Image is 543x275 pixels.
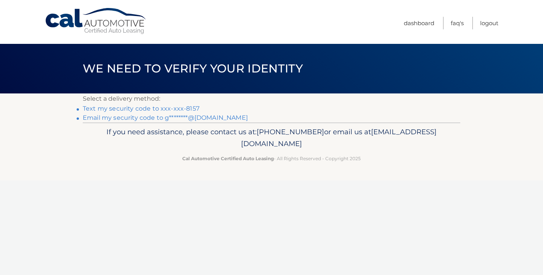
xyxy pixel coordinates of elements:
a: FAQ's [451,17,464,29]
p: - All Rights Reserved - Copyright 2025 [88,154,455,162]
a: Dashboard [404,17,434,29]
a: Email my security code to g********@[DOMAIN_NAME] [83,114,248,121]
p: If you need assistance, please contact us at: or email us at [88,126,455,150]
strong: Cal Automotive Certified Auto Leasing [182,156,274,161]
span: [PHONE_NUMBER] [257,127,324,136]
span: We need to verify your identity [83,61,303,76]
p: Select a delivery method: [83,93,460,104]
a: Text my security code to xxx-xxx-8157 [83,105,199,112]
a: Logout [480,17,498,29]
a: Cal Automotive [45,8,148,35]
